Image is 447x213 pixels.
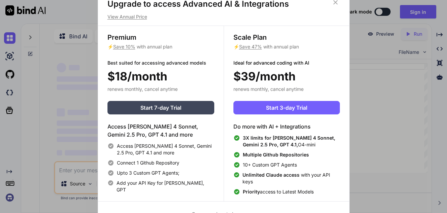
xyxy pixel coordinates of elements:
p: ⚡ with annual plan [233,43,340,50]
span: $18/month [107,68,167,85]
span: Connect 1 Github Repository [117,159,179,166]
span: Priority [243,189,260,194]
h3: Scale Plan [233,33,340,42]
p: ⚡ with annual plan [107,43,214,50]
span: Multiple Github Repositories [243,152,309,157]
span: Save 10% [113,44,135,49]
span: renews monthly, cancel anytime [233,86,304,92]
span: with your API keys [242,172,340,185]
span: access to Latest Models [243,188,314,195]
span: $39/month [233,68,296,85]
span: 3X limits for [PERSON_NAME] 4 Sonnet, Gemini 2.5 Pro, GPT 4.1, [243,135,335,147]
p: Best suited for accessing advanced models [107,60,214,66]
h4: Do more with AI + Integrations [233,122,340,131]
span: 10+ Custom GPT Agents [243,162,297,168]
span: Add your API Key for [PERSON_NAME], GPT [117,180,214,193]
span: Start 3-day Trial [266,104,307,112]
h3: Premium [107,33,214,42]
button: Start 7-day Trial [107,101,214,114]
p: View Annual Price [107,13,340,20]
span: renews monthly, cancel anytime [107,86,178,92]
button: Start 3-day Trial [233,101,340,114]
span: Upto 3 Custom GPT Agents; [117,170,179,176]
span: Unlimited Claude access [242,172,301,178]
span: Access [PERSON_NAME] 4 Sonnet, Gemini 2.5 Pro, GPT 4.1 and more [117,143,214,156]
span: Start 7-day Trial [140,104,181,112]
h4: Access [PERSON_NAME] 4 Sonnet, Gemini 2.5 Pro, GPT 4.1 and more [107,122,214,139]
p: Ideal for advanced coding with AI [233,60,340,66]
span: Save 47% [239,44,262,49]
span: O4-mini [243,135,340,148]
